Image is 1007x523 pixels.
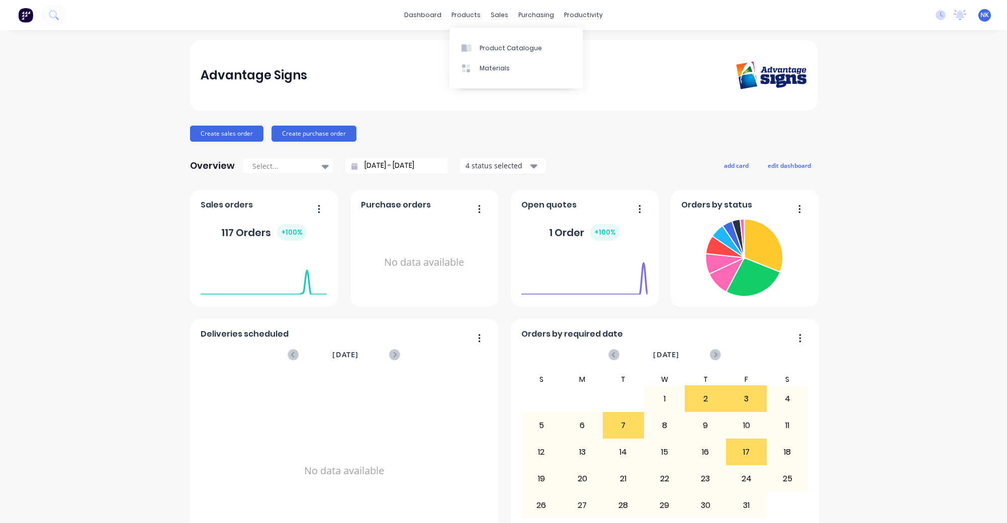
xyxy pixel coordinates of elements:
div: 24 [726,466,767,491]
button: edit dashboard [761,159,817,172]
div: 16 [685,440,725,465]
img: Advantage Signs [736,61,806,90]
div: 21 [603,466,644,491]
a: Materials [449,58,583,78]
div: T [603,373,644,385]
div: 28 [603,493,644,518]
div: 13 [563,440,603,465]
button: add card [717,159,755,172]
span: Open quotes [521,199,577,211]
div: 12 [521,440,562,465]
span: [DATE] [332,349,358,360]
div: 30 [685,493,725,518]
div: 5 [521,413,562,438]
div: 8 [645,413,685,438]
div: 2 [685,386,725,411]
span: Purchase orders [361,199,431,211]
div: 10 [726,413,767,438]
div: No data available [361,215,487,310]
button: 4 status selected [460,158,545,173]
div: Advantage Signs [201,65,307,85]
div: 31 [726,493,767,518]
span: [DATE] [653,349,679,360]
div: products [446,8,486,23]
div: + 100 % [590,224,620,241]
div: W [644,373,685,385]
button: Create sales order [190,126,263,142]
div: 18 [767,440,807,465]
div: 9 [685,413,725,438]
div: 3 [726,386,767,411]
div: 17 [726,440,767,465]
span: NK [980,11,989,20]
span: Deliveries scheduled [201,328,289,340]
div: productivity [559,8,608,23]
div: 23 [685,466,725,491]
div: + 100 % [277,224,307,241]
div: 22 [645,466,685,491]
a: Product Catalogue [449,38,583,58]
a: dashboard [399,8,446,23]
span: Sales orders [201,199,253,211]
div: 20 [563,466,603,491]
div: 14 [603,440,644,465]
div: 4 [767,386,807,411]
div: Materials [480,64,510,73]
div: 26 [521,493,562,518]
button: Create purchase order [271,126,356,142]
div: 117 Orders [221,224,307,241]
div: purchasing [513,8,559,23]
div: F [726,373,767,385]
img: Factory [18,8,33,23]
div: 29 [645,493,685,518]
div: 19 [521,466,562,491]
div: 11 [767,413,807,438]
div: Overview [190,156,235,176]
div: 7 [603,413,644,438]
div: Product Catalogue [480,44,542,53]
div: 4 status selected [466,160,529,171]
span: Orders by required date [521,328,623,340]
div: T [685,373,726,385]
span: Orders by status [681,199,752,211]
div: 1 Order [549,224,620,241]
div: 1 [645,386,685,411]
div: 25 [767,466,807,491]
div: S [521,373,562,385]
div: S [767,373,808,385]
div: 27 [563,493,603,518]
div: sales [486,8,513,23]
div: M [562,373,603,385]
div: 6 [563,413,603,438]
div: 15 [645,440,685,465]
